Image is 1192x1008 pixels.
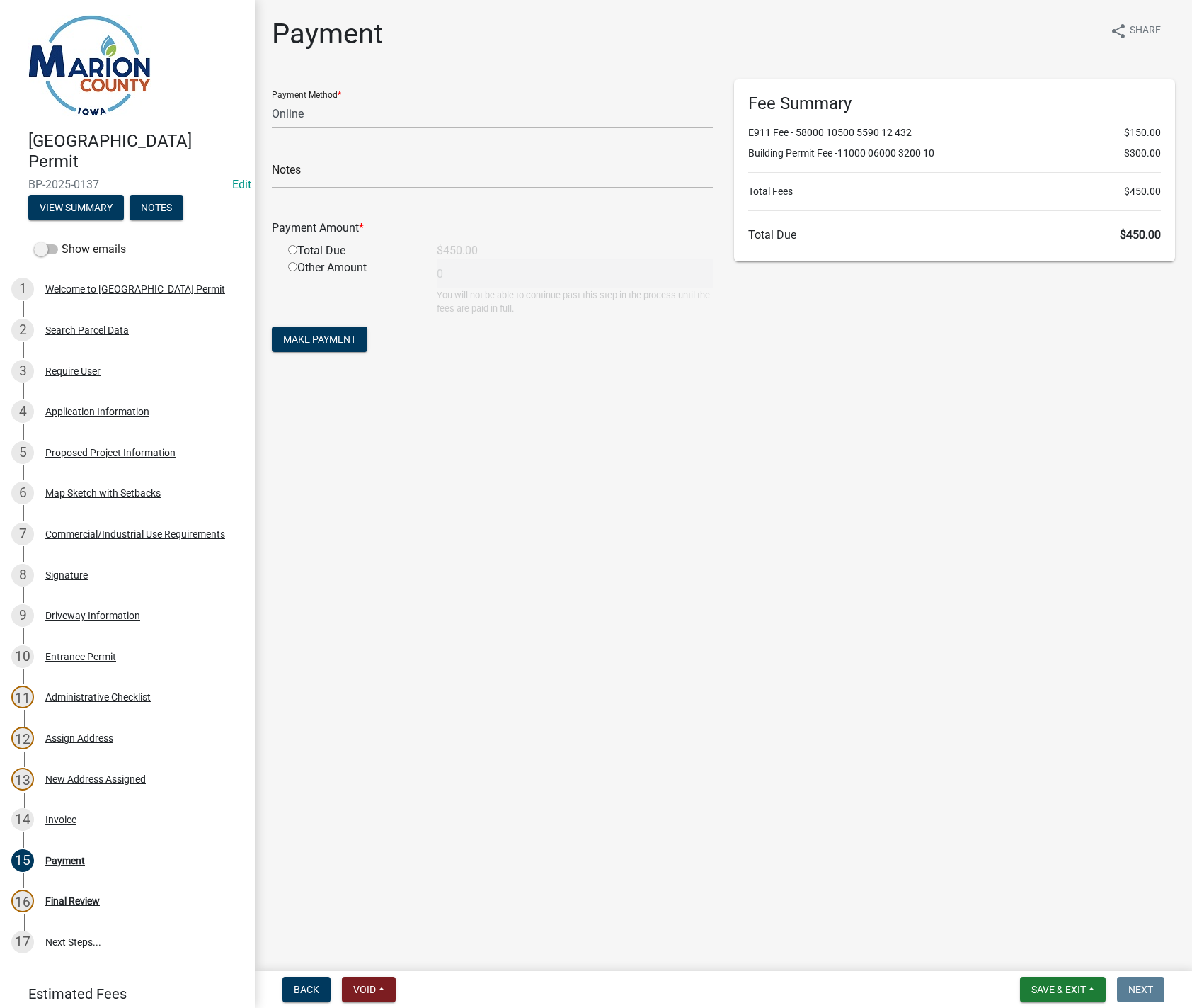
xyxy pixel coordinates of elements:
span: Share [1130,23,1161,40]
button: View Summary [28,195,124,220]
div: 15 [11,849,34,872]
div: Search Parcel Data [45,325,129,335]
div: Total Due [277,242,426,259]
h1: Payment [272,17,383,51]
label: Show emails [34,241,126,258]
div: 2 [11,319,34,341]
div: New Address Assigned [45,774,146,784]
div: Driveway Information [45,611,140,621]
div: Final Review [45,896,100,906]
div: Assign Address [45,733,113,743]
span: Next [1128,984,1153,995]
div: Require User [45,366,101,376]
div: Administrative Checklist [45,692,151,702]
div: 11 [11,686,34,708]
span: $450.00 [1120,228,1161,242]
a: Estimated Fees [11,980,232,1008]
div: Welcome to [GEOGRAPHIC_DATA] Permit [45,284,225,294]
div: 8 [11,564,34,587]
div: 16 [11,890,34,912]
span: BP-2025-0137 [28,178,227,191]
span: Make Payment [283,334,356,345]
button: Notes [130,195,183,220]
button: Make Payment [272,327,367,352]
wm-modal-confirm: Notes [130,203,183,214]
div: 14 [11,808,34,831]
wm-modal-confirm: Edit Application Number [232,178,251,191]
div: 17 [11,931,34,953]
span: $450.00 [1124,184,1161,199]
button: Back [282,977,331,1002]
div: Payment Amount [261,220,723,237]
li: Total Fees [748,184,1161,199]
wm-modal-confirm: Summary [28,203,124,214]
div: 9 [11,604,34,627]
div: 13 [11,768,34,791]
div: 7 [11,523,34,545]
li: Building Permit Fee -11000 06000 3200 10 [748,146,1161,161]
div: Proposed Project Information [45,448,176,458]
h6: Fee Summary [748,94,1161,114]
span: Save & Exit [1031,984,1086,995]
div: 4 [11,400,34,423]
li: E911 Fee - 58000 10500 5590 12 432 [748,125,1161,140]
div: 3 [11,360,34,383]
button: Next [1117,977,1164,1002]
div: Invoice [45,815,76,825]
div: 12 [11,727,34,749]
div: Entrance Permit [45,652,116,662]
div: Signature [45,570,88,580]
img: Marion County, Iowa [28,15,151,116]
div: Other Amount [277,259,426,315]
div: Application Information [45,407,149,417]
a: Edit [232,178,251,191]
button: Save & Exit [1020,977,1106,1002]
div: Payment [45,856,85,866]
div: Map Sketch with Setbacks [45,488,161,498]
div: 1 [11,278,34,300]
div: Commercial/Industrial Use Requirements [45,529,225,539]
div: 6 [11,482,34,504]
span: $300.00 [1124,146,1161,161]
span: Back [294,984,319,995]
span: $150.00 [1124,125,1161,140]
button: shareShare [1099,17,1172,45]
div: 5 [11,441,34,464]
i: share [1110,23,1127,40]
h4: [GEOGRAPHIC_DATA] Permit [28,131,243,172]
span: Void [353,984,376,995]
h6: Total Due [748,228,1161,242]
button: Void [342,977,396,1002]
div: 10 [11,645,34,668]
